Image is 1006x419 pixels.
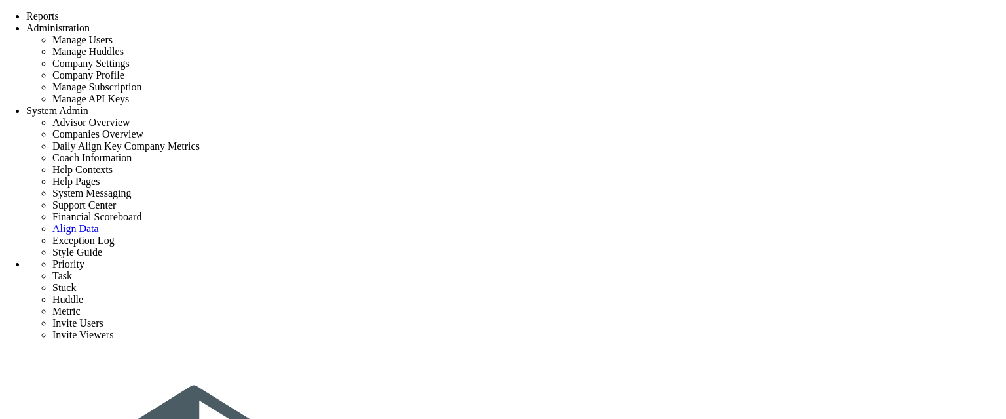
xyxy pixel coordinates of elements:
[26,105,88,116] span: System Admin
[52,270,72,281] span: Task
[52,247,102,258] span: Style Guide
[52,140,200,151] span: Daily Align Key Company Metrics
[52,199,116,210] span: Support Center
[52,306,81,317] span: Metric
[52,164,113,175] span: Help Contexts
[52,34,113,45] span: Manage Users
[26,22,90,33] span: Administration
[52,58,130,69] span: Company Settings
[52,129,143,140] span: Companies Overview
[52,46,124,57] span: Manage Huddles
[52,317,103,329] span: Invite Users
[52,176,100,187] span: Help Pages
[52,235,115,246] span: Exception Log
[52,93,129,104] span: Manage API Keys
[52,211,141,222] span: Financial Scoreboard
[26,10,59,22] span: Reports
[52,258,84,269] span: Priority
[52,329,113,340] span: Invite Viewers
[52,117,130,128] span: Advisor Overview
[52,223,99,234] a: Align Data
[52,282,76,293] span: Stuck
[52,81,141,92] span: Manage Subscription
[52,294,83,305] span: Huddle
[52,152,132,163] span: Coach Information
[52,70,124,81] span: Company Profile
[52,188,131,199] span: System Messaging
